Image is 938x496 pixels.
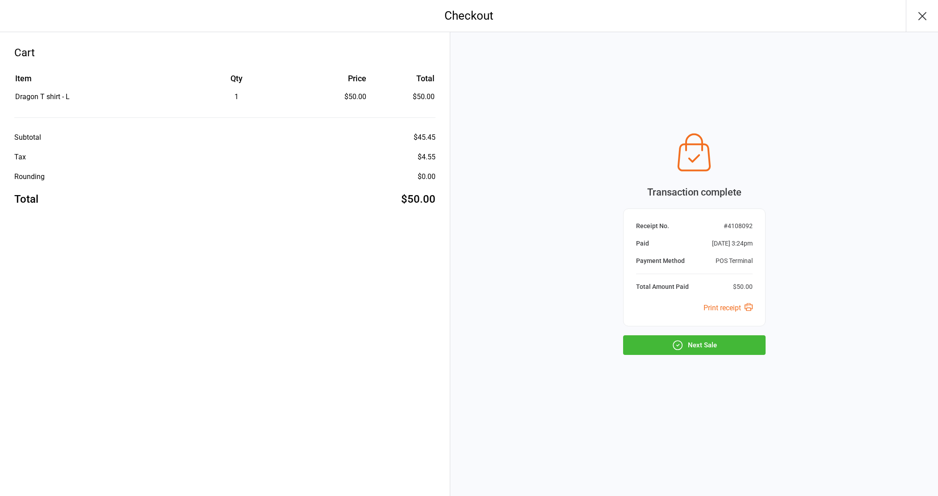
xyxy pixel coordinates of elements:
[14,45,435,61] div: Cart
[177,92,296,102] div: 1
[297,92,366,102] div: $50.00
[636,256,685,266] div: Payment Method
[733,282,753,292] div: $50.00
[297,72,366,84] div: Price
[636,282,689,292] div: Total Amount Paid
[370,92,435,102] td: $50.00
[623,335,766,355] button: Next Sale
[14,132,41,143] div: Subtotal
[401,191,435,207] div: $50.00
[716,256,753,266] div: POS Terminal
[712,239,753,248] div: [DATE] 3:24pm
[14,171,45,182] div: Rounding
[623,185,766,200] div: Transaction complete
[14,152,26,163] div: Tax
[15,92,70,101] span: Dragon T shirt - L
[370,72,435,91] th: Total
[177,72,296,91] th: Qty
[14,191,38,207] div: Total
[418,171,435,182] div: $0.00
[414,132,435,143] div: $45.45
[703,304,753,312] a: Print receipt
[15,72,176,91] th: Item
[418,152,435,163] div: $4.55
[724,221,753,231] div: # 4108092
[636,239,649,248] div: Paid
[636,221,669,231] div: Receipt No.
